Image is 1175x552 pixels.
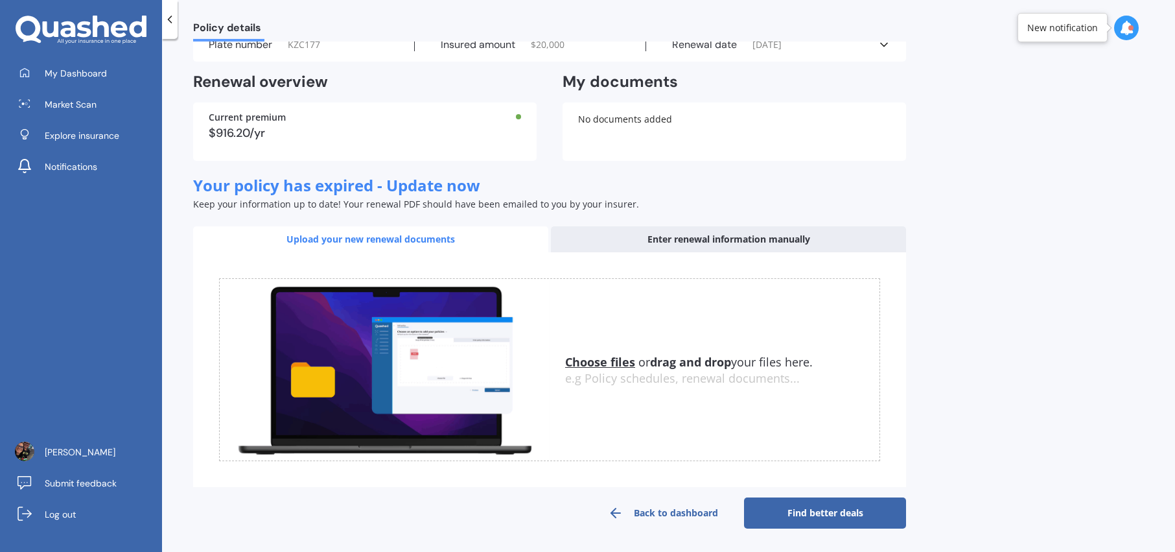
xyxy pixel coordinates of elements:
a: My Dashboard [10,60,162,86]
label: Insured amount [441,38,515,51]
span: or your files here. [565,354,813,370]
label: Plate number [209,38,272,51]
h2: Renewal overview [193,72,537,92]
span: My Dashboard [45,67,107,80]
div: New notification [1027,21,1098,34]
div: Enter renewal information manually [551,226,906,252]
span: Keep your information up to date! Your renewal PDF should have been emailed to you by your insurer. [193,198,639,210]
a: Log out [10,501,162,527]
span: KZC177 [288,38,320,51]
a: Submit feedback [10,470,162,496]
span: $ 20,000 [531,38,564,51]
b: drag and drop [650,354,731,370]
span: [PERSON_NAME] [45,446,115,459]
span: Submit feedback [45,477,117,490]
div: $916.20/yr [209,127,521,139]
span: Log out [45,508,76,521]
span: Your policy has expired - Update now [193,174,480,196]
a: Notifications [10,154,162,180]
div: No documents added [563,102,906,161]
label: Renewal date [672,38,737,51]
span: Policy details [193,21,264,39]
div: Upload your new renewal documents [193,226,548,252]
span: Market Scan [45,98,97,111]
div: Current premium [209,113,521,122]
u: Choose files [565,354,635,370]
span: Explore insurance [45,129,119,142]
a: [PERSON_NAME] [10,439,162,465]
a: Explore insurance [10,123,162,149]
img: upload.de96410c8ce839c3fdd5.gif [220,279,550,461]
div: e.g Policy schedules, renewal documents... [565,372,879,386]
a: Market Scan [10,91,162,117]
span: [DATE] [752,38,782,51]
img: picture [15,442,34,461]
span: Notifications [45,160,97,173]
a: Back to dashboard [582,498,744,529]
a: Find better deals [744,498,906,529]
h2: My documents [563,72,678,92]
